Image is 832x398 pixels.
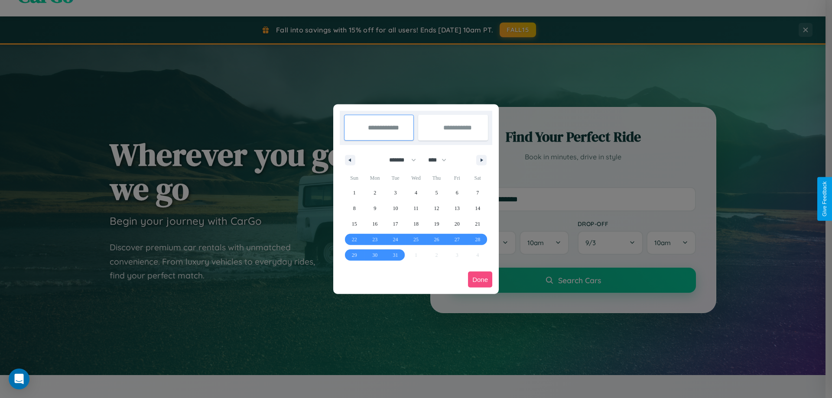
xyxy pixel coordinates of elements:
span: 8 [353,201,356,216]
span: Wed [406,171,426,185]
span: 1 [353,185,356,201]
span: Sun [344,171,364,185]
span: 28 [475,232,480,247]
span: 26 [434,232,439,247]
span: 30 [372,247,377,263]
span: 18 [413,216,419,232]
button: 24 [385,232,406,247]
button: 31 [385,247,406,263]
button: 17 [385,216,406,232]
button: 23 [364,232,385,247]
span: 20 [455,216,460,232]
span: 15 [352,216,357,232]
button: 28 [468,232,488,247]
span: 14 [475,201,480,216]
button: 21 [468,216,488,232]
button: 5 [426,185,447,201]
button: 14 [468,201,488,216]
span: 3 [394,185,397,201]
span: Sat [468,171,488,185]
button: 8 [344,201,364,216]
span: 23 [372,232,377,247]
span: 12 [434,201,439,216]
span: Fri [447,171,467,185]
span: 24 [393,232,398,247]
button: 27 [447,232,467,247]
button: 15 [344,216,364,232]
button: 11 [406,201,426,216]
button: 25 [406,232,426,247]
span: 31 [393,247,398,263]
span: 9 [374,201,376,216]
span: 11 [413,201,419,216]
button: 9 [364,201,385,216]
span: Tue [385,171,406,185]
button: 6 [447,185,467,201]
span: 17 [393,216,398,232]
button: 7 [468,185,488,201]
span: 6 [456,185,458,201]
span: 22 [352,232,357,247]
button: 22 [344,232,364,247]
button: 2 [364,185,385,201]
button: 3 [385,185,406,201]
span: 29 [352,247,357,263]
span: 10 [393,201,398,216]
span: 21 [475,216,480,232]
span: 25 [413,232,419,247]
button: 26 [426,232,447,247]
button: 12 [426,201,447,216]
span: Mon [364,171,385,185]
span: 2 [374,185,376,201]
button: 30 [364,247,385,263]
button: 16 [364,216,385,232]
button: 4 [406,185,426,201]
button: 13 [447,201,467,216]
span: 5 [435,185,438,201]
button: Done [468,272,492,288]
span: Thu [426,171,447,185]
span: 7 [476,185,479,201]
button: 10 [385,201,406,216]
button: 20 [447,216,467,232]
button: 18 [406,216,426,232]
div: Give Feedback [822,181,828,217]
span: 13 [455,201,460,216]
span: 27 [455,232,460,247]
button: 19 [426,216,447,232]
span: 16 [372,216,377,232]
span: 4 [415,185,417,201]
button: 29 [344,247,364,263]
span: 19 [434,216,439,232]
div: Open Intercom Messenger [9,369,29,389]
button: 1 [344,185,364,201]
